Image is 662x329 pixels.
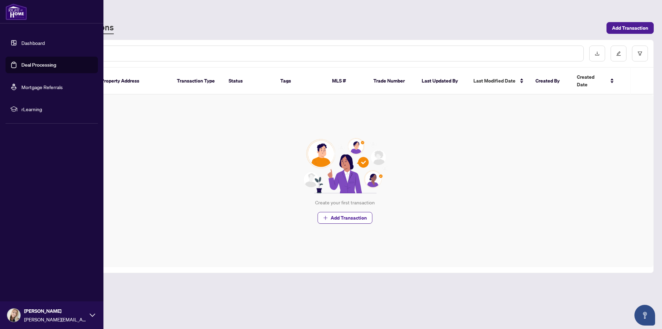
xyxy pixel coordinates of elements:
[468,68,530,95] th: Last Modified Date
[616,51,621,56] span: edit
[24,307,86,315] span: [PERSON_NAME]
[21,84,63,90] a: Mortgage Referrals
[6,3,27,20] img: logo
[571,68,620,95] th: Created Date
[7,309,20,322] img: Profile Icon
[595,51,600,56] span: download
[21,105,93,113] span: rLearning
[368,68,416,95] th: Trade Number
[634,305,655,326] button: Open asap
[473,77,515,85] span: Last Modified Date
[606,22,654,34] button: Add Transaction
[300,138,389,193] img: Null State Icon
[331,212,367,223] span: Add Transaction
[327,68,368,95] th: MLS #
[21,62,56,68] a: Deal Processing
[530,68,571,95] th: Created By
[416,68,468,95] th: Last Updated By
[171,68,223,95] th: Transaction Type
[323,215,328,220] span: plus
[24,316,86,323] span: [PERSON_NAME][EMAIL_ADDRESS][DOMAIN_NAME]
[638,51,642,56] span: filter
[96,68,171,95] th: Property Address
[632,46,648,61] button: filter
[275,68,327,95] th: Tags
[315,199,375,206] div: Create your first transaction
[223,68,275,95] th: Status
[577,73,606,88] span: Created Date
[611,46,626,61] button: edit
[21,40,45,46] a: Dashboard
[612,22,648,33] span: Add Transaction
[589,46,605,61] button: download
[318,212,372,224] button: Add Transaction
